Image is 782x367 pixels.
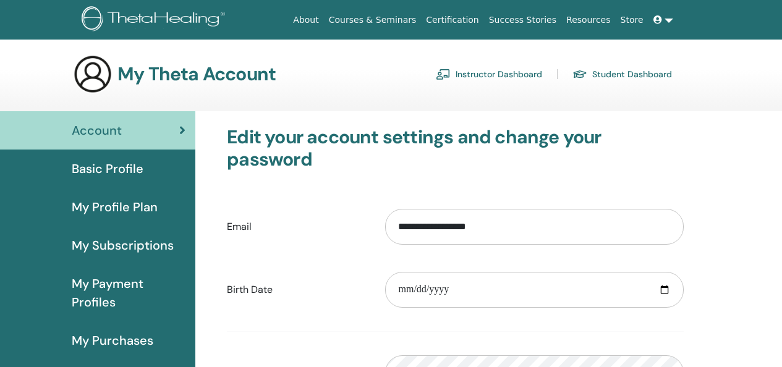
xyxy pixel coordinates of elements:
[572,64,672,84] a: Student Dashboard
[436,69,451,80] img: chalkboard-teacher.svg
[436,64,542,84] a: Instructor Dashboard
[117,63,276,85] h3: My Theta Account
[218,278,376,302] label: Birth Date
[218,215,376,238] label: Email
[72,331,153,350] span: My Purchases
[72,159,143,178] span: Basic Profile
[72,274,185,311] span: My Payment Profiles
[227,126,684,171] h3: Edit your account settings and change your password
[73,54,113,94] img: generic-user-icon.jpg
[72,198,158,216] span: My Profile Plan
[484,9,561,32] a: Success Stories
[82,6,229,34] img: logo.png
[324,9,422,32] a: Courses & Seminars
[288,9,323,32] a: About
[72,121,122,140] span: Account
[421,9,483,32] a: Certification
[561,9,616,32] a: Resources
[616,9,648,32] a: Store
[72,236,174,255] span: My Subscriptions
[572,69,587,80] img: graduation-cap.svg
